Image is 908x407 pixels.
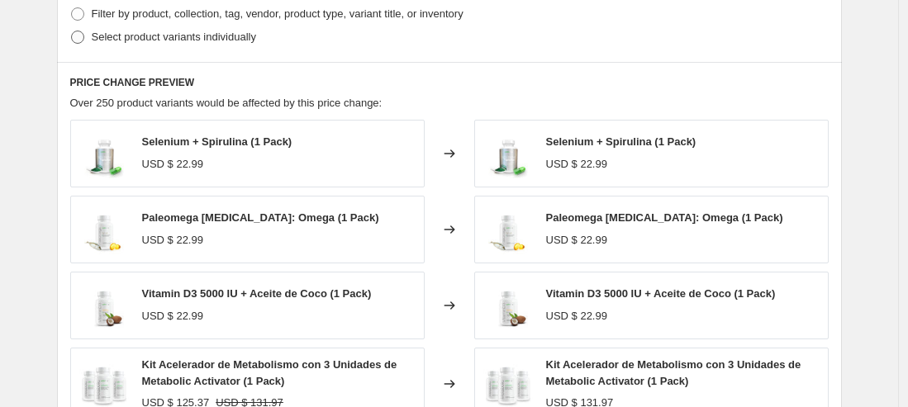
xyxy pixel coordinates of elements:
[142,232,203,248] div: USD $ 22.99
[79,129,129,178] img: 22selenium02_80x.jpg
[79,205,129,254] img: 12paleomega_80x.jpg
[546,308,607,324] div: USD $ 22.99
[79,281,129,330] img: 11vitamind3_80x.jpg
[92,7,464,20] span: Filter by product, collection, tag, vendor, product type, variant title, or inventory
[70,76,829,89] h6: PRICE CHANGE PREVIEW
[483,205,533,254] img: 12paleomega_80x.jpg
[142,211,379,224] span: Paleomega [MEDICAL_DATA]: Omega (1 Pack)
[546,135,696,148] span: Selenium + Spirulina (1 Pack)
[546,211,783,224] span: Paleomega [MEDICAL_DATA]: Omega (1 Pack)
[546,358,801,387] span: Kit Acelerador de Metabolismo con 3 Unidades de Metabolic Activator (1 Pack)
[142,135,292,148] span: Selenium + Spirulina (1 Pack)
[142,287,372,300] span: Vitamin D3 5000 IU + Aceite de Coco (1 Pack)
[546,232,607,248] div: USD $ 22.99
[70,97,383,109] span: Over 250 product variants would be affected by this price change:
[546,156,607,173] div: USD $ 22.99
[92,31,256,43] span: Select product variants individually
[142,358,397,387] span: Kit Acelerador de Metabolismo con 3 Unidades de Metabolic Activator (1 Pack)
[546,287,776,300] span: Vitamin D3 5000 IU + Aceite de Coco (1 Pack)
[142,156,203,173] div: USD $ 22.99
[483,281,533,330] img: 11vitamind3_80x.jpg
[142,308,203,324] div: USD $ 22.99
[483,129,533,178] img: 22selenium02_80x.jpg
